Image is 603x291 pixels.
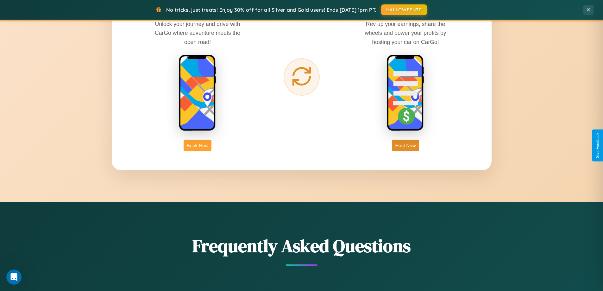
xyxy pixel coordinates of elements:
iframe: Intercom live chat [6,269,22,285]
button: HALLOWEEN30 [381,4,427,15]
button: Host Now [392,140,419,151]
span: No tricks, just treats! Enjoy 30% off for all Silver and Gold users! Ends [DATE] 1pm PT. [166,7,376,13]
button: Book Now [184,140,211,151]
p: Unlock your journey and drive with CarGo where adventure meets the open road! [150,20,245,46]
p: Rev up your earnings, share the wheels and power your profits by hosting your car on CarGo! [358,20,453,46]
div: Give Feedback [595,133,600,158]
h2: Frequently Asked Questions [112,234,492,258]
img: rent phone [179,54,217,132]
img: host phone [386,54,424,132]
